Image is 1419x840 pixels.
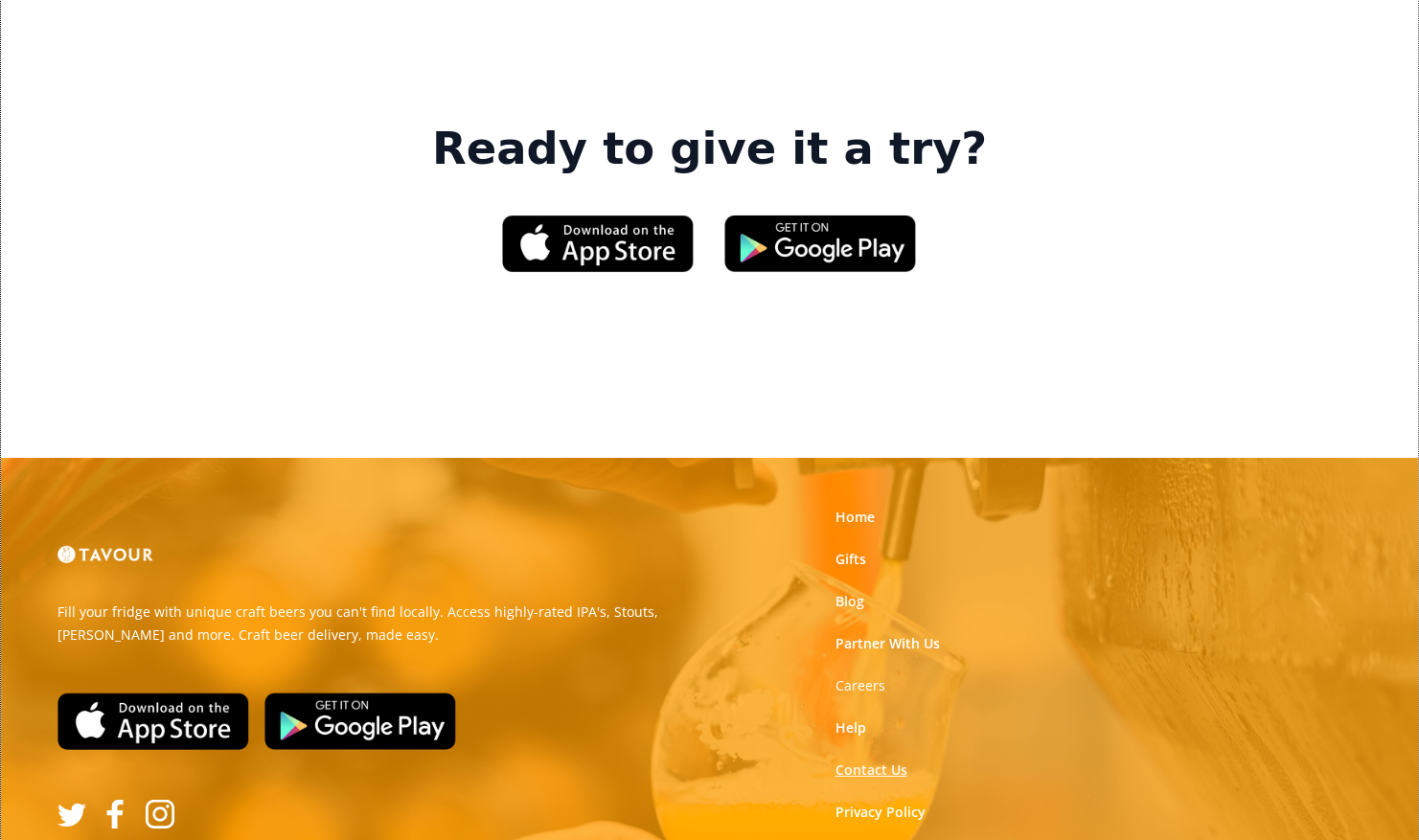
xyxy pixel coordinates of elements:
a: Partner With Us [835,634,939,653]
a: Contact Us [835,761,906,780]
a: Blog [835,592,863,611]
p: Fill your fridge with unique craft beers you can't find locally. Access highly-rated IPA's, Stout... [57,601,696,647]
a: Gifts [835,550,865,569]
strong: Ready to give it a try? [432,123,987,176]
a: Help [835,718,865,738]
a: Privacy Policy [835,803,925,822]
a: Careers [835,676,884,695]
strong: Careers [835,676,884,694]
a: Home [835,508,874,527]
